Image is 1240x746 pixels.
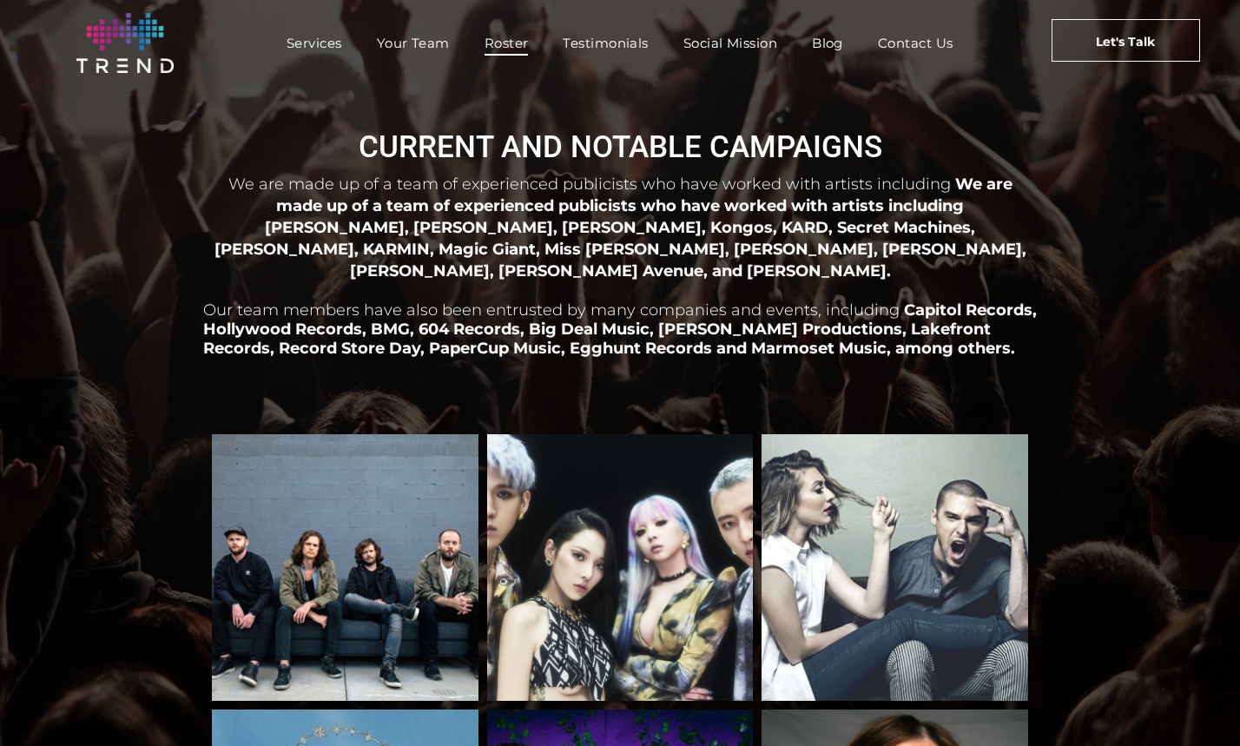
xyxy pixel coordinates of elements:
span: Let's Talk [1096,20,1155,63]
a: Kongos [212,434,478,701]
a: Karmin [762,434,1028,701]
span: Capitol Records, Hollywood Records, BMG, 604 Records, Big Deal Music, [PERSON_NAME] Productions, ... [203,300,1037,358]
a: Contact Us [861,30,971,56]
img: logo [76,13,174,73]
a: Your Team [359,30,467,56]
a: Social Mission [666,30,795,56]
span: We are made up of a team of experienced publicists who have worked with artists including [PERSON... [214,175,1026,280]
span: We are made up of a team of experienced publicists who have worked with artists including [228,175,951,194]
a: Services [269,30,359,56]
a: KARD [487,434,754,701]
a: Let's Talk [1052,19,1200,62]
span: CURRENT AND NOTABLE CAMPAIGNS [359,129,882,165]
span: Our team members have also been entrusted by many companies and events, including [203,300,900,320]
a: Blog [795,30,861,56]
a: Roster [467,30,546,56]
a: Testimonials [545,30,665,56]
